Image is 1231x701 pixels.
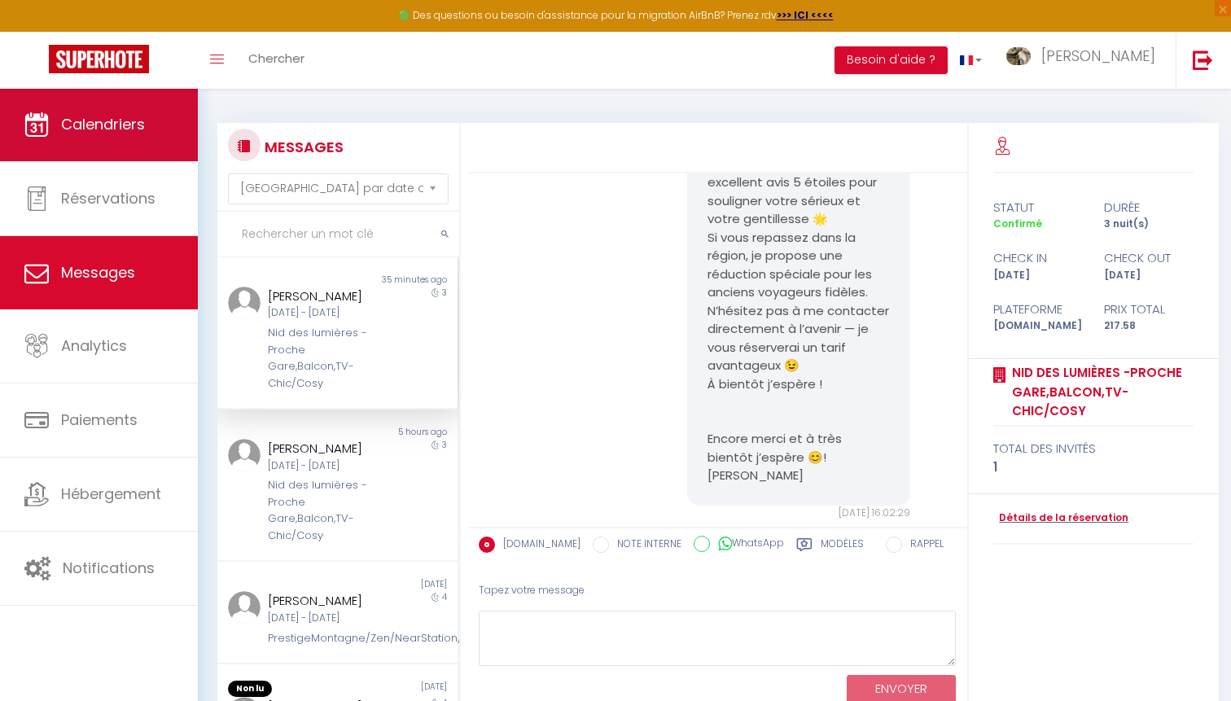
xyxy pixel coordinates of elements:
img: ... [228,591,261,624]
span: 3 [442,439,447,451]
a: ... [PERSON_NAME] [994,32,1176,89]
span: Calendriers [61,114,145,134]
span: Hébergement [61,484,161,504]
div: 35 minutes ago [337,274,457,287]
label: NOTE INTERNE [609,537,681,554]
h3: MESSAGES [261,129,344,165]
div: [DATE] [337,578,457,591]
div: Tapez votre message [479,571,957,611]
div: Prix total [1093,300,1204,319]
div: 217.58 [1093,318,1204,334]
span: Notifications [63,558,155,578]
a: Chercher [236,32,317,89]
div: [DATE] 16:02:29 [687,506,909,521]
p: Si vous repassez dans la région, je propose une réduction spéciale pour les anciens voyageurs fid... [707,229,889,394]
div: [DATE] [1093,268,1204,283]
div: Nid des lumières -Proche Gare,Balcon,TV- Chic/Cosy [268,325,387,392]
div: [DATE] [983,268,1093,283]
div: [PERSON_NAME] [268,287,387,306]
div: [DOMAIN_NAME] [983,318,1093,334]
button: Besoin d'aide ? [835,46,948,74]
div: check out [1093,248,1204,268]
span: 3 [442,287,447,299]
label: [DOMAIN_NAME] [495,537,580,554]
div: [DATE] - [DATE] [268,458,387,474]
div: [DATE] [337,681,457,697]
div: [DATE] - [DATE] [268,611,387,626]
input: Rechercher un mot clé [217,212,459,257]
div: statut [983,198,1093,217]
span: Analytics [61,335,127,356]
div: [PERSON_NAME] [268,439,387,458]
div: 3 nuit(s) [1093,217,1204,232]
img: ... [228,287,261,319]
div: check in [983,248,1093,268]
div: PrestigeMontagne/Zen/NearStation/Calm/Elegant/Chic [268,630,387,646]
a: Détails de la réservation [993,510,1128,526]
img: Super Booking [49,45,149,73]
span: Paiements [61,410,138,430]
span: 4 [442,591,447,603]
span: Non lu [228,681,272,697]
span: Je viens de vous laisser un excellent avis 5 étoiles pour souligner votre sérieux et votre gentil... [707,156,880,228]
div: total des invités [993,439,1194,458]
div: durée [1093,198,1204,217]
span: Chercher [248,50,304,67]
span: Messages [61,262,135,283]
a: Nid des lumières -Proche Gare,Balcon,TV- Chic/Cosy [1006,363,1194,421]
span: Réservations [61,188,156,208]
div: Plateforme [983,300,1093,319]
div: [PERSON_NAME] [268,591,387,611]
span: Confirmé [993,217,1042,230]
a: >>> ICI <<<< [777,8,834,22]
label: Modèles [821,537,864,557]
div: Nid des lumières -Proche Gare,Balcon,TV- Chic/Cosy [268,477,387,544]
img: ... [1006,47,1031,66]
div: 5 hours ago [337,426,457,439]
div: 1 [993,458,1194,477]
div: [DATE] - [DATE] [268,305,387,321]
label: WhatsApp [710,536,784,554]
label: RAPPEL [902,537,944,554]
span: [PERSON_NAME] [1041,46,1155,66]
img: ... [228,439,261,471]
img: logout [1193,50,1213,70]
p: Encore merci et à très bientôt j’espère 😊! [707,430,889,467]
p: [PERSON_NAME] [707,467,889,485]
